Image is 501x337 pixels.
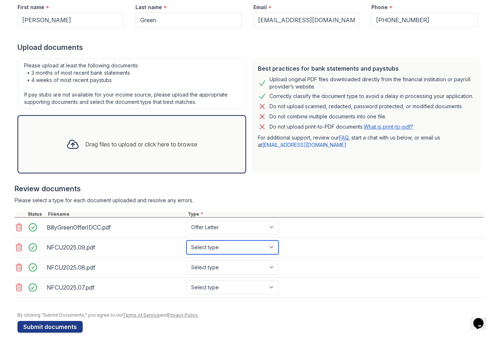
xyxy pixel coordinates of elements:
[17,58,246,109] div: Please upload at least the following documents: • 3 months of most recent bank statements • 4 wee...
[269,76,475,90] div: Upload original PDF files downloaded directly from the financial institution or payroll provider’...
[17,312,484,318] div: By clicking "Submit Documents," you agree to our and
[253,4,267,11] label: Email
[17,321,83,333] button: Submit documents
[262,142,346,148] a: [EMAIL_ADDRESS][DOMAIN_NAME]
[269,123,413,130] p: Do not upload print-to-PDF documents.
[269,112,386,121] div: Do not combine multiple documents into one file.
[258,134,475,149] p: For additional support, review our , start a chat with us below, or email us at
[47,222,184,233] div: BillyGreenOfferIDCC.pdf
[47,282,184,293] div: NFCU2025.07.pdf
[269,102,463,111] div: Do not upload scanned, redacted, password protected, or modified documents.
[123,312,160,318] a: Terms of Service
[168,312,198,318] a: Privacy Policy.
[258,64,475,73] div: Best practices for bank statements and paystubs
[47,211,186,217] div: Filename
[47,242,184,253] div: NFCU2025.09.pdf
[186,211,484,217] div: Type
[17,42,484,52] div: Upload documents
[470,308,494,330] iframe: chat widget
[135,4,162,11] label: Last name
[371,4,388,11] label: Phone
[15,184,484,194] div: Review documents
[15,197,484,204] div: Please select a type for each document uploaded and resolve any errors.
[47,262,184,273] div: NFCU2025.08.pdf
[339,134,348,141] a: FAQ
[85,140,197,149] div: Drag files to upload or click here to browse
[26,211,47,217] div: Status
[269,92,473,101] div: Correctly classify the document type to avoid a delay in processing your application.
[17,4,44,11] label: First name
[364,124,413,130] a: What is print-to-pdf?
